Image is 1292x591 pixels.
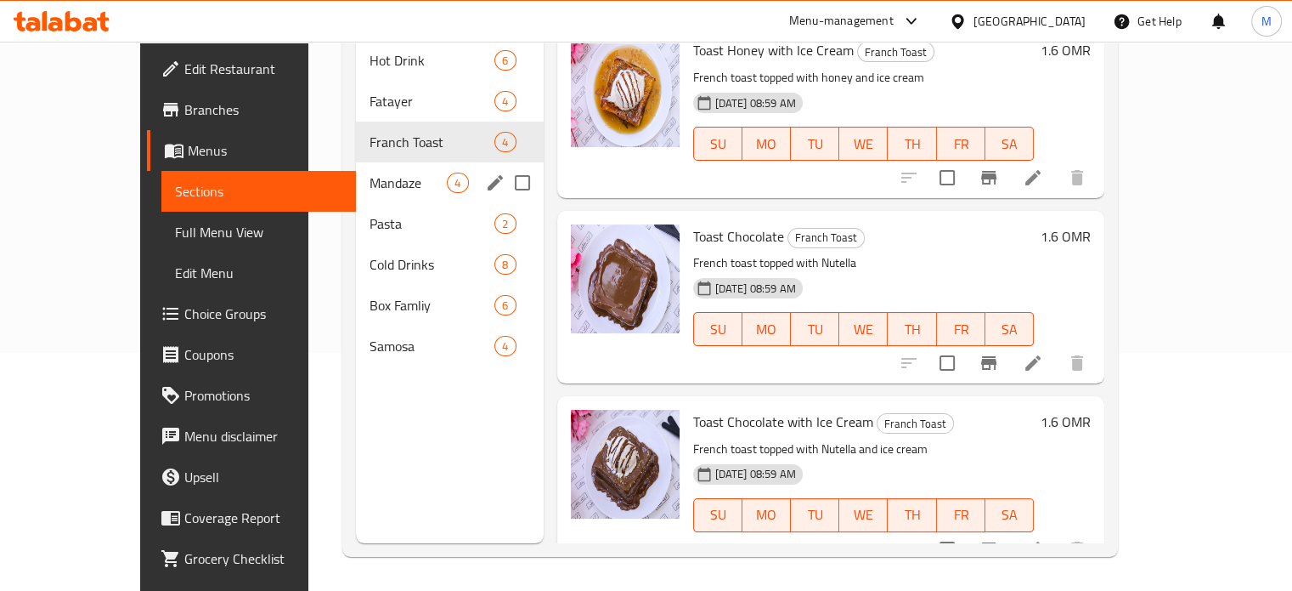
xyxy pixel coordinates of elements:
[846,503,881,527] span: WE
[356,285,543,326] div: Box Famliy6
[791,312,839,346] button: TU
[184,548,342,569] span: Grocery Checklist
[888,312,936,346] button: TH
[494,336,516,356] div: items
[888,127,936,161] button: TH
[985,127,1034,161] button: SA
[992,317,1027,342] span: SA
[147,497,356,538] a: Coverage Report
[742,498,791,532] button: MO
[571,224,680,333] img: Toast Chocolate
[798,503,832,527] span: TU
[495,53,515,69] span: 6
[693,67,1035,88] p: French toast topped with honey and ice cream
[161,253,356,293] a: Edit Menu
[147,538,356,579] a: Grocery Checklist
[495,338,515,355] span: 4
[708,95,803,111] span: [DATE] 08:59 AM
[1041,224,1091,248] h6: 1.6 OMR
[846,132,881,156] span: WE
[184,59,342,79] span: Edit Restaurant
[693,439,1035,460] p: French toast topped with Nutella and ice cream
[742,312,791,346] button: MO
[985,312,1034,346] button: SA
[356,122,543,162] div: Franch Toast4
[701,132,736,156] span: SU
[494,50,516,71] div: items
[894,132,929,156] span: TH
[188,140,342,161] span: Menus
[184,508,342,528] span: Coverage Report
[742,127,791,161] button: MO
[147,130,356,171] a: Menus
[184,99,342,120] span: Branches
[356,40,543,81] div: Hot Drink6
[789,11,894,31] div: Menu-management
[495,298,515,314] span: 6
[693,253,1035,274] p: French toast topped with Nutella
[985,498,1034,532] button: SA
[894,317,929,342] span: TH
[1057,157,1097,198] button: delete
[944,317,979,342] span: FR
[482,170,508,196] button: edit
[370,295,494,315] span: Box Famliy
[693,409,873,435] span: Toast Chocolate with Ice Cream
[693,312,742,346] button: SU
[791,127,839,161] button: TU
[877,414,953,434] span: Franch Toast
[944,503,979,527] span: FR
[1023,539,1043,560] a: Edit menu item
[944,132,979,156] span: FR
[929,531,965,567] span: Select to update
[1023,168,1043,188] a: Edit menu item
[929,160,965,196] span: Select to update
[791,498,839,532] button: TU
[937,312,985,346] button: FR
[161,171,356,212] a: Sections
[992,503,1027,527] span: SA
[571,410,680,519] img: Toast Chocolate with Ice Cream
[175,222,342,242] span: Full Menu View
[701,317,736,342] span: SU
[1057,343,1097,384] button: delete
[147,48,356,89] a: Edit Restaurant
[356,33,543,373] nav: Menu sections
[370,50,494,71] span: Hot Drink
[370,254,494,275] span: Cold Drinks
[693,224,784,249] span: Toast Chocolate
[370,91,494,111] span: Fatayer
[447,173,468,193] div: items
[1041,38,1091,62] h6: 1.6 OMR
[787,228,865,248] div: Franch Toast
[894,503,929,527] span: TH
[749,503,784,527] span: MO
[693,37,854,63] span: Toast Honey with Ice Cream
[858,43,934,62] span: Franch Toast
[184,344,342,365] span: Coupons
[708,281,803,297] span: [DATE] 08:59 AM
[356,162,543,203] div: Mandaze4edit
[356,326,543,367] div: Samosa4
[370,132,494,152] span: Franch Toast
[356,244,543,285] div: Cold Drinks8
[693,498,742,532] button: SU
[147,375,356,416] a: Promotions
[846,317,881,342] span: WE
[184,385,342,406] span: Promotions
[749,317,784,342] span: MO
[877,413,954,434] div: Franch Toast
[701,503,736,527] span: SU
[494,132,516,152] div: items
[839,127,888,161] button: WE
[973,12,1086,31] div: [GEOGRAPHIC_DATA]
[161,212,356,253] a: Full Menu View
[992,132,1027,156] span: SA
[571,38,680,147] img: Toast Honey with Ice Cream
[147,89,356,130] a: Branches
[184,426,342,446] span: Menu disclaimer
[888,498,936,532] button: TH
[1261,12,1272,31] span: M
[968,529,1009,570] button: Branch-specific-item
